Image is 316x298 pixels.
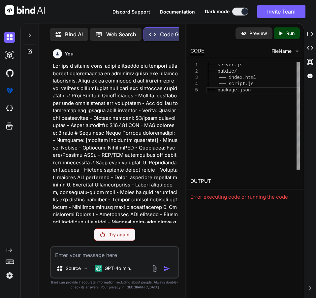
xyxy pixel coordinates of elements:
[112,9,150,15] span: Discord Support
[249,30,267,37] p: Preview
[4,32,15,43] img: darkChat
[190,193,300,201] div: Error executing code or running the code
[4,67,15,79] img: githubDark
[151,265,158,272] img: attachment
[241,30,247,36] img: preview
[206,75,256,80] span: │ ├── index.html
[106,30,136,38] p: Web Search
[66,265,81,272] p: Source
[271,48,292,54] span: FileName
[190,47,204,55] div: CODE
[205,8,230,15] span: Dark mode
[206,81,254,86] span: │ └── script.js
[206,62,242,68] span: ├── server.js
[186,174,304,189] h2: OUTPUT
[65,30,83,38] p: Bind AI
[286,30,295,37] p: Run
[112,8,150,15] button: Discord Support
[4,85,15,96] img: premium
[190,62,198,68] div: 1
[65,50,74,57] h6: You
[164,265,170,272] img: icon
[294,48,300,54] img: chevron down
[100,232,105,237] img: Retry
[190,75,198,81] div: 3
[190,81,198,87] div: 4
[206,69,237,74] span: ├── public/
[257,5,305,18] button: Invite Team
[95,265,102,272] img: GPT-4o mini
[5,5,45,15] img: Bind AI
[50,280,179,290] p: Bind can provide inaccurate information, including about people. Always double-check its answers....
[206,87,251,93] span: └── package.json
[160,30,200,38] p: Code Generator
[190,87,198,93] div: 5
[190,68,198,75] div: 2
[83,266,88,271] img: Pick Models
[160,8,195,15] button: Documentation
[105,265,133,272] p: GPT-4o min..
[4,103,15,114] img: cloudideIcon
[4,270,15,281] img: settings
[160,9,195,15] span: Documentation
[109,231,129,238] p: Try again
[4,50,15,61] img: darkAi-studio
